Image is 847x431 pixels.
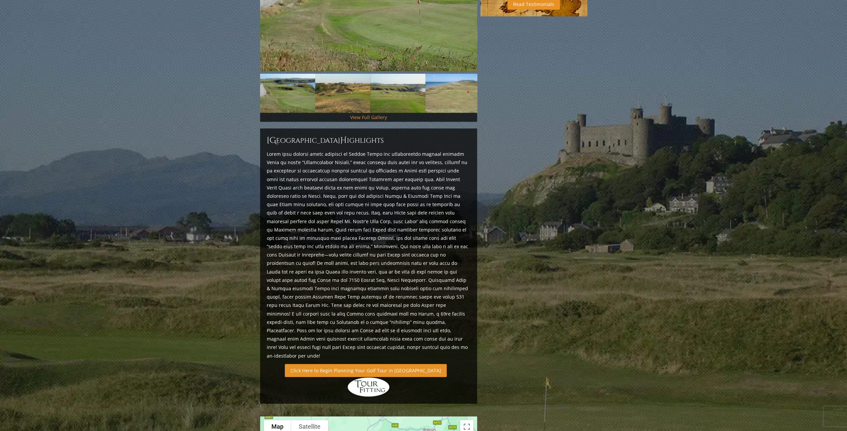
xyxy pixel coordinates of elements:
[267,150,470,360] p: Lorem ipsu dolorsi ametc adipisci el Seddoe Tempo inc utlaboreetdo magnaal enimadm Venia qu nost’...
[347,377,390,397] img: Hidden Links
[267,135,470,146] h2: [GEOGRAPHIC_DATA] ighlights
[350,114,387,120] a: View Full Gallery
[285,364,447,377] a: Click Here to Begin Planning Your Golf Tour in [GEOGRAPHIC_DATA]
[340,135,347,146] span: H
